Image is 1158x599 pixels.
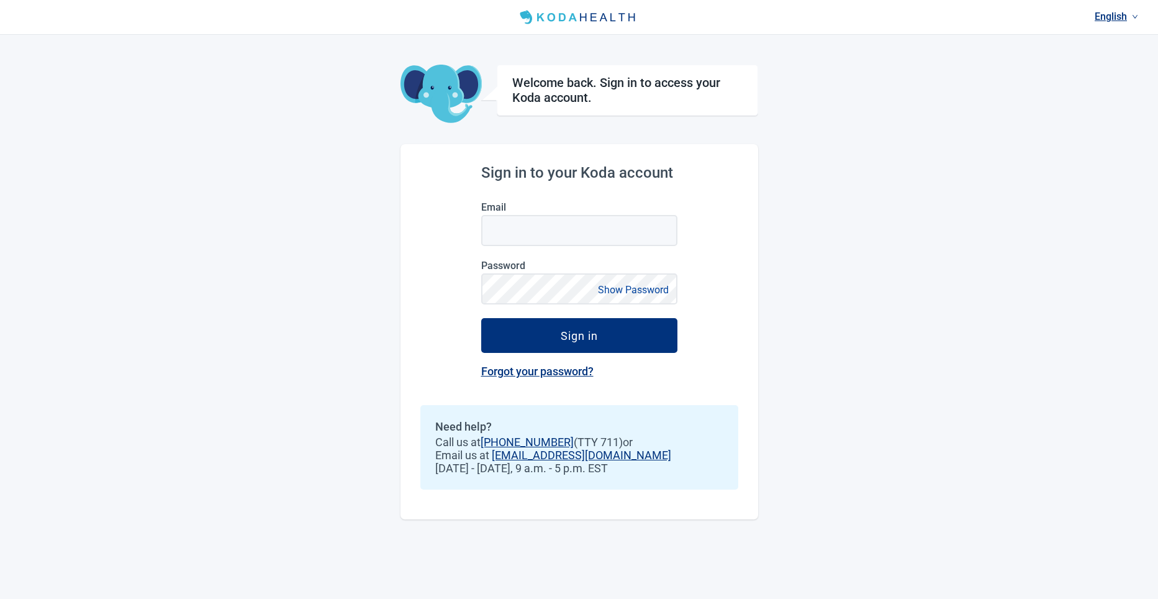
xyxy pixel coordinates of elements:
span: [DATE] - [DATE], 9 a.m. - 5 p.m. EST [435,462,723,475]
span: Call us at (TTY 711) or [435,436,723,449]
img: Koda Health [515,7,643,27]
label: Email [481,201,677,213]
a: Forgot your password? [481,365,594,378]
button: Show Password [594,281,672,298]
h2: Need help? [435,420,723,433]
label: Password [481,260,677,272]
a: [EMAIL_ADDRESS][DOMAIN_NAME] [492,449,671,462]
a: Current language: English [1090,6,1143,27]
span: down [1132,14,1138,20]
a: [PHONE_NUMBER] [481,436,574,449]
img: Koda Elephant [400,65,482,124]
main: Main content [400,35,758,519]
h1: Welcome back. Sign in to access your Koda account. [512,75,743,105]
button: Sign in [481,318,677,353]
div: Sign in [561,329,598,342]
h2: Sign in to your Koda account [481,164,677,181]
span: Email us at [435,449,723,462]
